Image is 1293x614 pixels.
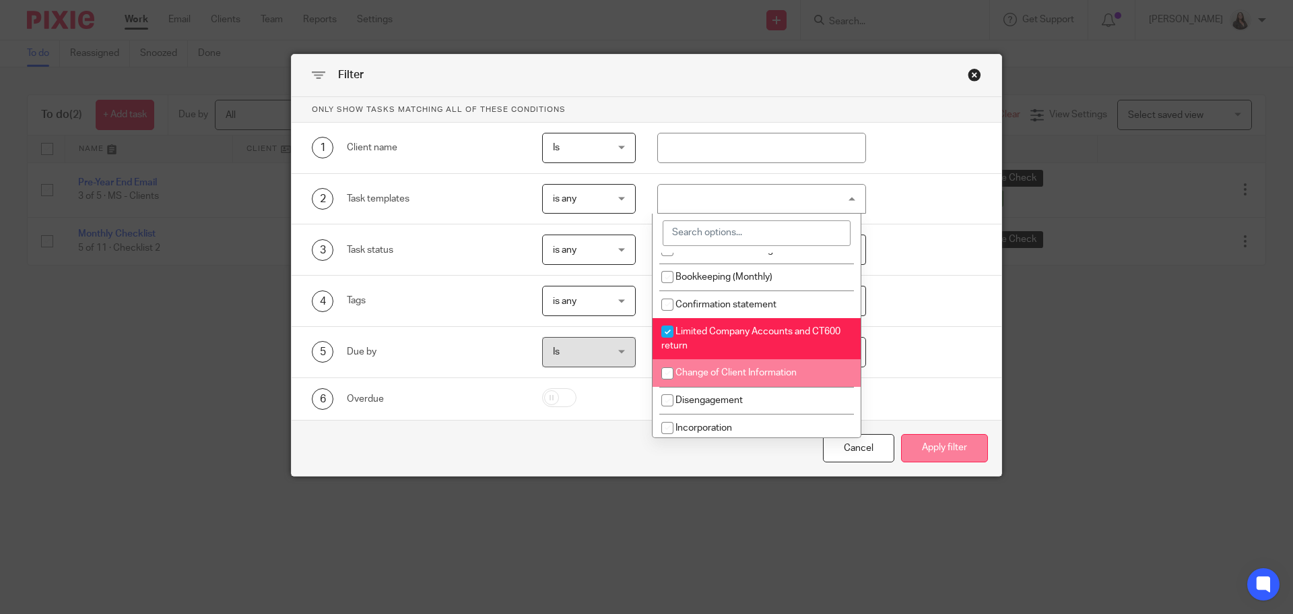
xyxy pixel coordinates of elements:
[292,97,1001,123] p: Only show tasks matching all of these conditions
[347,141,521,154] div: Client name
[675,272,772,282] span: Bookkeeping (Monthly)
[675,245,773,255] span: New Client Onboarding
[347,192,521,206] div: Task templates
[675,300,776,309] span: Confirmation statement
[553,194,576,204] span: is any
[968,68,981,82] div: Close this dialog window
[675,368,797,377] span: Change of Client Information
[823,434,894,463] div: Close this dialog window
[347,243,521,257] div: Task status
[312,188,333,210] div: 2
[312,137,333,158] div: 1
[553,297,576,306] span: is any
[312,388,333,410] div: 6
[661,327,840,350] span: Limited Company Accounts and CT600 return
[312,290,333,312] div: 4
[347,392,521,406] div: Overdue
[663,220,851,246] input: Search options...
[553,347,560,357] span: Is
[675,423,732,433] span: Incorporation
[553,143,560,152] span: Is
[312,341,333,363] div: 5
[347,345,521,359] div: Due by
[347,294,521,307] div: Tags
[901,434,988,463] button: Apply filter
[553,245,576,255] span: is any
[338,69,364,80] span: Filter
[675,396,743,405] span: Disengagement
[312,239,333,261] div: 3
